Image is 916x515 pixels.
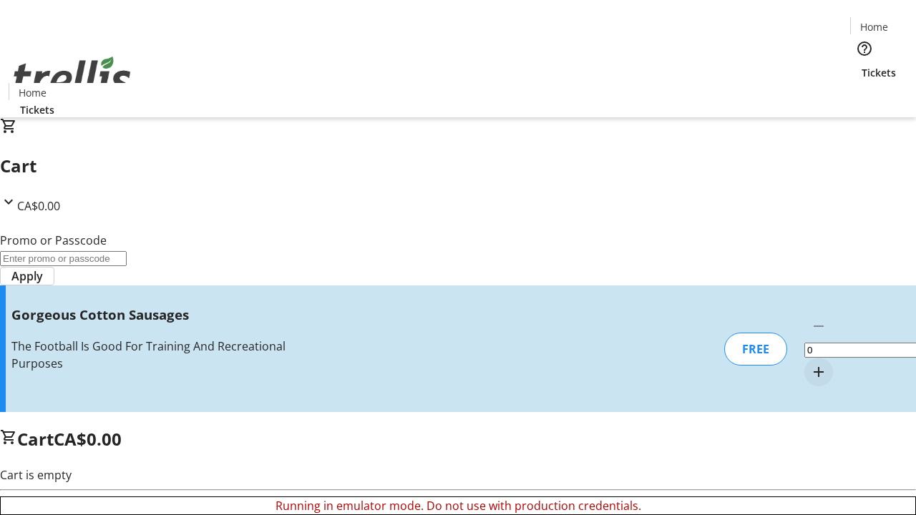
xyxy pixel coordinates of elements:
span: Tickets [20,102,54,117]
a: Tickets [850,65,907,80]
a: Home [851,19,897,34]
h3: Gorgeous Cotton Sausages [11,305,324,325]
a: Tickets [9,102,66,117]
button: Help [850,34,879,63]
img: Orient E2E Organization 1IVdMMlBxD's Logo [9,41,136,112]
span: CA$0.00 [17,198,60,214]
span: Home [860,19,888,34]
a: Home [9,85,55,100]
span: Home [19,85,47,100]
div: The Football Is Good For Training And Recreational Purposes [11,338,324,372]
span: CA$0.00 [54,427,122,451]
div: FREE [724,333,787,366]
button: Cart [850,80,879,109]
span: Tickets [862,65,896,80]
span: Apply [11,268,43,285]
button: Increment by one [804,358,833,386]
